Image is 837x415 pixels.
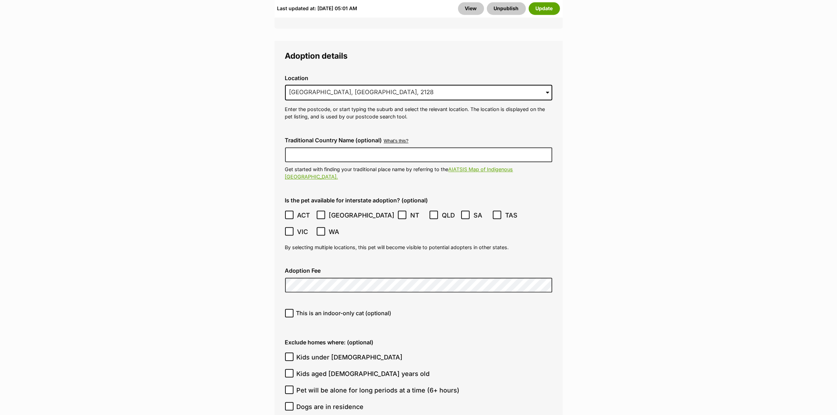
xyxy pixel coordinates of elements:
label: Adoption Fee [285,267,552,274]
span: Kids aged [DEMOGRAPHIC_DATA] years old [297,369,430,378]
legend: Adoption details [285,51,552,60]
label: Is the pet available for interstate adoption? (optional) [285,197,552,203]
span: Kids under [DEMOGRAPHIC_DATA] [297,352,403,362]
p: Get started with finding your traditional place name by referring to the [285,166,552,181]
a: View [458,2,484,15]
span: ACT [297,210,313,220]
span: Pet will be alone for long periods at a time (6+ hours) [297,385,460,395]
button: What's this? [384,138,408,144]
div: Last updated at: [DATE] 05:01 AM [277,2,358,15]
button: Unpublish [487,2,526,15]
span: Dogs are in residence [297,402,364,411]
span: This is an indoor-only cat (optional) [296,309,392,317]
p: Enter the postcode, or start typing the suburb and select the relevant location. The location is ... [285,105,552,121]
span: NT [410,210,426,220]
span: QLD [442,210,458,220]
p: By selecting multiple locations, this pet will become visible to potential adopters in other states. [285,244,552,251]
span: WA [329,227,345,236]
span: VIC [297,227,313,236]
span: [GEOGRAPHIC_DATA] [329,210,394,220]
label: Exclude homes where: (optional) [285,339,552,345]
label: Location [285,75,552,81]
span: SA [474,210,489,220]
label: Traditional Country Name (optional) [285,137,382,143]
input: Enter suburb or postcode [285,85,552,100]
span: TAS [505,210,521,220]
button: Update [529,2,560,15]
